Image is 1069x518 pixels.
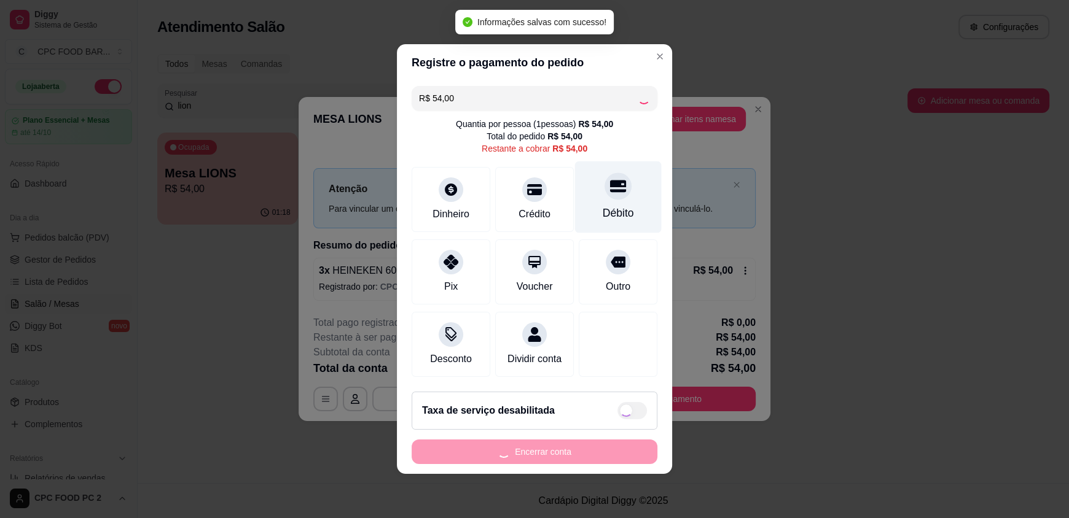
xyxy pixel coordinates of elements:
div: Voucher [517,279,553,294]
div: Pix [444,279,458,294]
span: check-circle [463,17,472,27]
div: Desconto [430,352,472,366]
div: Quantia por pessoa ( 1 pessoas) [456,118,613,130]
div: Outro [606,279,630,294]
header: Registre o pagamento do pedido [397,44,672,81]
div: R$ 54,00 [578,118,613,130]
div: Débito [603,205,634,221]
div: R$ 54,00 [552,142,587,155]
div: Crédito [519,207,550,222]
button: Close [650,47,670,66]
div: R$ 54,00 [547,130,582,142]
div: Total do pedido [487,130,582,142]
div: Dividir conta [507,352,562,366]
div: Loading [638,92,650,104]
span: Informações salvas com sucesso! [477,17,606,27]
div: Dinheiro [433,207,469,222]
h2: Taxa de serviço desabilitada [422,403,555,418]
div: Restante a cobrar [482,142,587,155]
input: Ex.: hambúrguer de cordeiro [419,86,638,110]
